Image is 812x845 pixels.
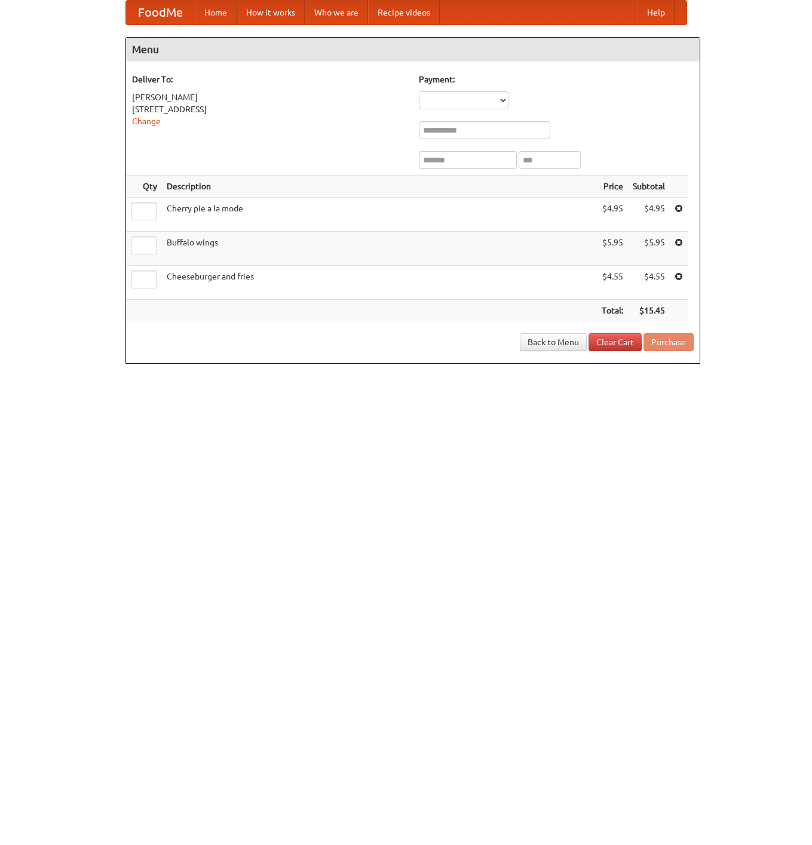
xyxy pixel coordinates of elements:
td: $5.95 [628,232,670,266]
a: Clear Cart [589,333,642,351]
td: $4.95 [628,198,670,232]
h5: Deliver To: [132,73,407,85]
a: Home [195,1,237,24]
th: Subtotal [628,176,670,198]
button: Purchase [644,333,694,351]
td: Buffalo wings [162,232,597,266]
a: Who we are [305,1,368,24]
td: Cherry pie a la mode [162,198,597,232]
div: [STREET_ADDRESS] [132,103,407,115]
h5: Payment: [419,73,694,85]
a: Help [638,1,675,24]
td: $4.55 [628,266,670,300]
a: FoodMe [126,1,195,24]
th: Price [597,176,628,198]
a: Recipe videos [368,1,440,24]
div: [PERSON_NAME] [132,91,407,103]
a: Change [132,116,161,126]
th: $15.45 [628,300,670,322]
h4: Menu [126,38,700,62]
td: $4.55 [597,266,628,300]
td: Cheeseburger and fries [162,266,597,300]
th: Qty [126,176,162,198]
td: $4.95 [597,198,628,232]
th: Description [162,176,597,198]
a: Back to Menu [520,333,587,351]
a: How it works [237,1,305,24]
th: Total: [597,300,628,322]
td: $5.95 [597,232,628,266]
